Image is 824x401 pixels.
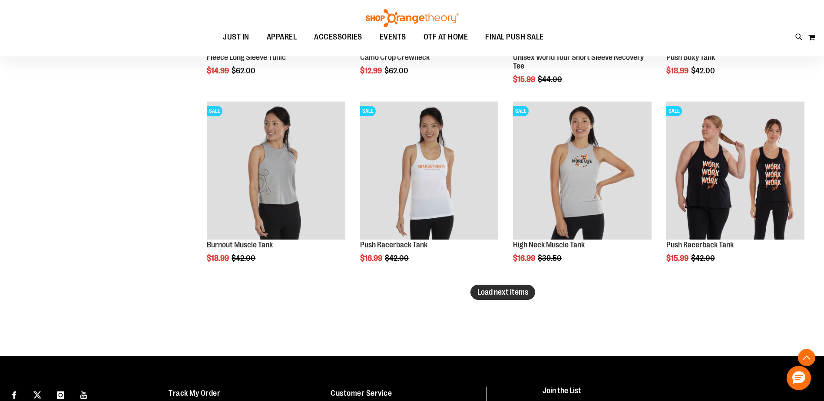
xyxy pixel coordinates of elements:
img: Product image for High Neck Muscle Tank [513,102,651,240]
a: Push Boxy Tank [666,53,715,62]
span: FINAL PUSH SALE [485,27,544,47]
span: $42.00 [232,254,257,263]
a: OTF AT HOME [415,27,477,47]
span: $42.00 [691,66,716,75]
img: Twitter [33,391,41,399]
a: Push Racerback Tank [666,240,734,249]
a: Track My Order [169,389,220,398]
button: Load next items [470,285,535,300]
a: EVENTS [371,27,415,47]
span: $42.00 [385,254,410,263]
a: Unisex World Tour Short Sleeve Recovery Tee [513,53,644,70]
a: Customer Service [331,389,392,398]
a: ACCESSORIES [305,27,371,47]
span: $12.99 [360,66,383,75]
div: product [202,97,349,285]
span: $42.00 [691,254,716,263]
span: ACCESSORIES [314,27,362,47]
a: APPAREL [258,27,306,47]
span: SALE [360,106,376,116]
a: Push Racerback Tank [360,240,427,249]
img: Shop Orangetheory [364,9,460,27]
a: Product image for Push Racerback TankSALE [666,102,804,241]
a: JUST IN [214,27,258,47]
span: $18.99 [207,254,230,263]
span: $16.99 [513,254,536,263]
a: Product image for High Neck Muscle TankSALE [513,102,651,241]
a: Camo Crop Crewneck [360,53,430,62]
img: Product image for Burnout Muscle Tank [207,102,345,240]
span: $14.99 [207,66,230,75]
a: FINAL PUSH SALE [477,27,553,47]
span: EVENTS [380,27,406,47]
span: $15.99 [513,75,536,84]
span: SALE [513,106,529,116]
span: APPAREL [267,27,297,47]
span: $44.00 [538,75,563,84]
span: $15.99 [666,254,690,263]
a: Product image for Push Racerback TankSALE [360,102,498,241]
span: Load next items [477,288,528,296]
img: Product image for Push Racerback Tank [360,102,498,240]
span: OTF AT HOME [424,27,468,47]
span: $62.00 [384,66,410,75]
button: Hello, have a question? Let’s chat. [787,366,811,390]
img: Product image for Push Racerback Tank [666,102,804,240]
div: product [356,97,503,285]
span: $62.00 [232,66,257,75]
span: $39.50 [538,254,563,263]
span: $16.99 [360,254,384,263]
div: product [662,97,809,285]
a: Burnout Muscle Tank [207,240,273,249]
span: SALE [666,106,682,116]
a: Product image for Burnout Muscle TankSALE [207,102,345,241]
div: product [509,97,655,285]
span: SALE [207,106,222,116]
a: High Neck Muscle Tank [513,240,585,249]
a: Fleece Long Sleeve Tunic [207,53,286,62]
span: $18.99 [666,66,690,75]
span: JUST IN [223,27,249,47]
button: Back To Top [798,349,815,366]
